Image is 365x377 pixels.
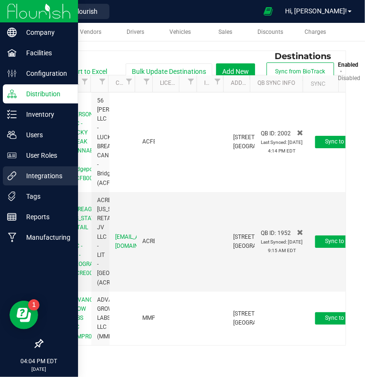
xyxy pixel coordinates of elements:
[4,357,74,366] p: 04:04 PM EDT
[338,61,358,68] a: Enabled
[142,137,149,146] div: ACFB0000056
[97,96,104,188] div: 56 [PERSON_NAME] LLC - LUCKY BREAK CANNABIS - Bridgeport (ACFB0000056)
[233,234,283,240] span: [STREET_ADDRESS]
[231,80,246,87] a: Address
[315,136,364,148] button: Sync to QB
[17,68,74,79] p: Configuration
[80,29,101,35] span: Vendors
[17,88,74,100] p: Distribution
[268,239,303,253] span: [DATE] 9:15 AM EDT
[261,130,276,137] span: QB ID:
[115,234,161,249] span: [EMAIL_ADDRESS][DOMAIN_NAME]
[326,238,353,245] span: Sync to QB
[17,232,74,243] p: Manufacturing
[7,89,17,99] inline-svg: Distribution
[303,75,338,92] th: Sync
[233,243,288,249] span: [GEOGRAPHIC_DATA]
[261,140,287,145] span: Last Synced:
[17,170,74,182] p: Integrations
[49,63,113,80] button: Export to Excel
[17,27,74,38] p: Company
[305,29,326,35] span: Charges
[315,235,364,248] button: Sync to QB
[7,233,17,242] inline-svg: Manufacturing
[326,315,353,321] span: Sync to QB
[285,7,347,15] span: Hi, [PERSON_NAME]!
[10,301,38,329] iframe: Resource center
[315,312,364,325] button: Sync to QB
[185,75,197,87] a: Filter
[17,129,74,141] p: Users
[218,29,232,35] span: Sales
[7,151,17,160] inline-svg: User Roles
[17,47,74,59] p: Facilities
[142,237,149,246] div: ACRE0015697
[7,212,17,222] inline-svg: Reports
[261,239,287,245] span: Last Synced:
[268,140,303,153] span: [DATE] 4:14 PM EDT
[141,75,152,87] a: Filter
[97,295,104,341] div: ADVANCED GROW LABS LLC (MMPR0000001)
[233,143,288,150] span: [GEOGRAPHIC_DATA]
[257,2,279,20] span: Open Ecommerce Menu
[7,28,17,37] inline-svg: Company
[160,80,175,87] a: License Expiration
[116,80,123,87] a: Company Email
[97,196,104,287] div: ACREAGE [US_STATE] RETAIL JV LLC - LIT - [GEOGRAPHIC_DATA] (ACRE0015697)
[7,192,17,201] inline-svg: Tags
[216,63,255,80] button: Add New
[233,319,288,326] span: [GEOGRAPHIC_DATA]
[7,171,17,181] inline-svg: Integrations
[277,130,291,137] span: 2002
[277,230,291,236] span: 1952
[233,310,283,317] span: [STREET_ADDRESS]
[266,62,334,81] button: Sync from BioTrack
[326,138,353,145] span: Sync to QB
[7,69,17,78] inline-svg: Configuration
[170,29,191,35] span: Vehicles
[126,63,212,80] button: Bulk Update Destinations
[338,75,360,82] a: Disabled
[257,80,299,87] a: QB Sync Info
[257,29,283,35] span: Discounts
[261,230,276,236] span: QB ID:
[17,150,74,161] p: User Roles
[233,134,283,141] span: [STREET_ADDRESS]
[275,51,338,61] span: Destinations
[97,75,108,87] a: Filter
[212,75,223,87] a: Filter
[28,299,39,311] iframe: Resource center unread badge
[79,75,90,87] a: Filter
[123,75,135,87] a: Filter
[127,29,144,35] span: Drivers
[17,211,74,223] p: Reports
[7,130,17,140] inline-svg: Users
[204,80,211,87] a: Internal Notes
[4,366,74,373] p: [DATE]
[17,109,74,120] p: Inventory
[7,110,17,119] inline-svg: Inventory
[7,48,17,58] inline-svg: Facilities
[17,191,74,202] p: Tags
[276,68,326,75] span: Sync from BioTrack
[142,314,149,323] div: MMPR0000001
